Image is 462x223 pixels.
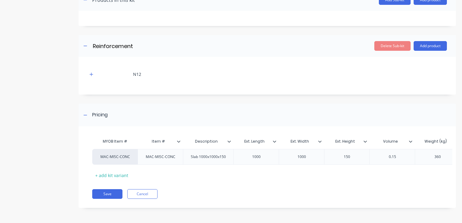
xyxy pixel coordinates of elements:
div: Description [183,134,230,149]
input: Enter sub-kit name [92,42,199,50]
div: Ext. Length [233,134,275,149]
div: Description [183,135,233,147]
div: Item # [138,134,179,149]
div: Pricing [92,111,108,119]
div: Ext. Width [279,134,320,149]
div: MAC-MISC-CONC [141,153,180,161]
div: 1000 [287,153,317,161]
div: 1000 [241,153,272,161]
button: Save [92,189,122,199]
div: + add kit variant [92,171,131,180]
button: Cancel [127,189,158,199]
div: 360 [423,153,453,161]
div: Weight (kg) [415,135,460,147]
div: N12 [133,71,141,77]
div: MAC-MISC-CONC [99,154,132,160]
div: Weight (kg) [415,134,457,149]
div: Ext. Height [324,134,366,149]
div: Ext. Length [233,135,279,147]
div: Volume [369,134,411,149]
div: MYOB Item # [92,135,138,147]
button: Delete Sub-kit [374,41,411,51]
button: Add product [414,41,447,51]
div: Slab 1000x1000x150 [186,153,231,161]
div: Ext. Height [324,135,369,147]
div: Ext. Width [279,135,324,147]
div: Volume [369,135,415,147]
div: Item # [138,135,183,147]
div: 150 [332,153,362,161]
div: 0.15 [377,153,408,161]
